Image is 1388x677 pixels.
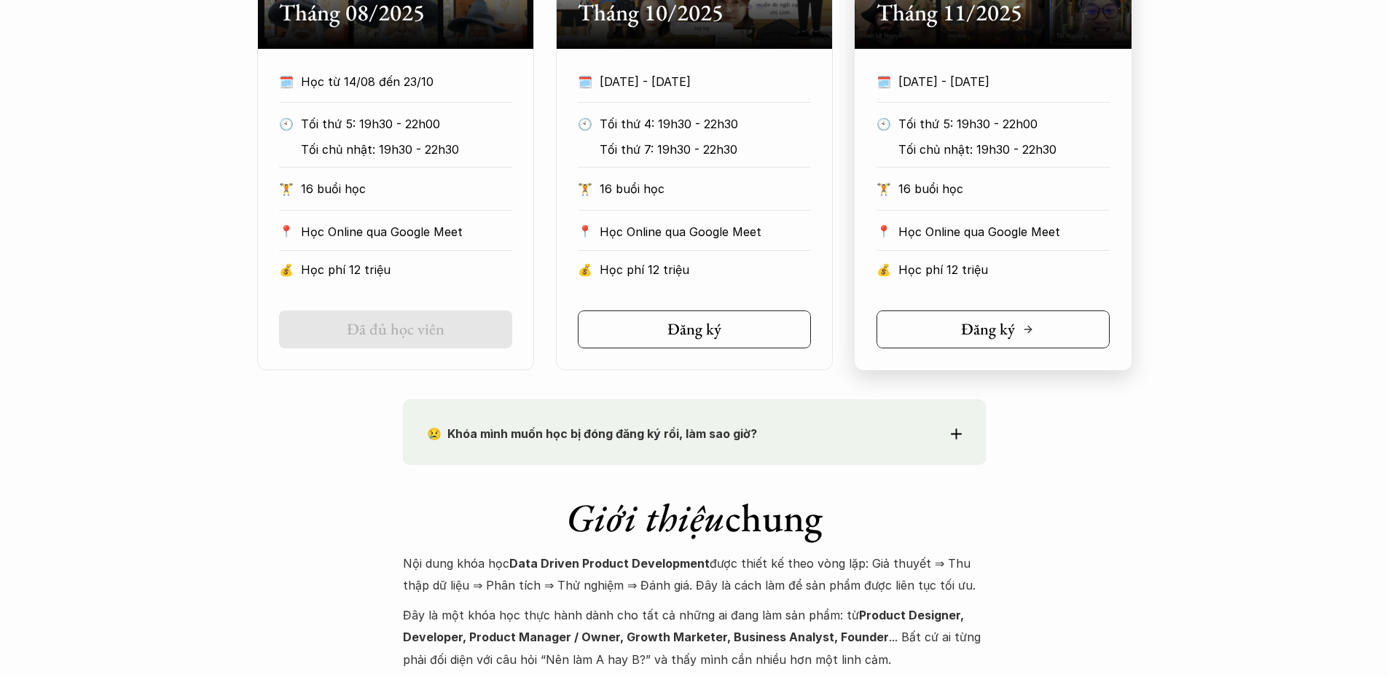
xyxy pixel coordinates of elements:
[898,178,1110,200] p: 16 buổi học
[898,113,1102,135] p: Tối thứ 5: 19h30 - 22h00
[898,259,1110,281] p: Học phí 12 triệu
[877,310,1110,348] a: Đăng ký
[279,113,294,135] p: 🕙
[600,113,803,135] p: Tối thứ 4: 19h30 - 22h30
[301,221,512,243] p: Học Online qua Google Meet
[667,320,721,339] h5: Đăng ký
[301,138,504,160] p: Tối chủ nhật: 19h30 - 22h30
[961,320,1015,339] h5: Đăng ký
[898,138,1102,160] p: Tối chủ nhật: 19h30 - 22h30
[279,178,294,200] p: 🏋️
[578,310,811,348] a: Đăng ký
[877,259,891,281] p: 💰
[877,224,891,238] p: 📍
[427,426,757,441] strong: 😢 Khóa mình muốn học bị đóng đăng ký rồi, làm sao giờ?
[600,178,811,200] p: 16 buổi học
[877,71,891,93] p: 🗓️
[600,138,803,160] p: Tối thứ 7: 19h30 - 22h30
[578,178,592,200] p: 🏋️
[301,71,512,93] p: Học từ 14/08 đến 23/10
[578,71,592,93] p: 🗓️
[279,224,294,238] p: 📍
[877,113,891,135] p: 🕙
[347,320,444,339] h5: Đã đủ học viên
[877,178,891,200] p: 🏋️
[403,494,986,541] h1: chung
[509,556,710,571] strong: Data Driven Product Development
[600,259,811,281] p: Học phí 12 triệu
[279,71,294,93] p: 🗓️
[898,221,1110,243] p: Học Online qua Google Meet
[301,259,512,281] p: Học phí 12 triệu
[403,604,986,670] p: Đây là một khóa học thực hành dành cho tất cả những ai đang làm sản phẩm: từ ... Bất cứ ai từng p...
[600,221,811,243] p: Học Online qua Google Meet
[279,259,294,281] p: 💰
[301,178,512,200] p: 16 buổi học
[566,492,725,543] em: Giới thiệu
[898,71,1110,93] p: [DATE] - [DATE]
[578,224,592,238] p: 📍
[578,259,592,281] p: 💰
[301,113,504,135] p: Tối thứ 5: 19h30 - 22h00
[403,552,986,597] p: Nội dung khóa học được thiết kế theo vòng lặp: Giả thuyết ⇒ Thu thập dữ liệu ⇒ Phân tích ⇒ Thử ng...
[578,113,592,135] p: 🕙
[600,71,811,93] p: [DATE] - [DATE]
